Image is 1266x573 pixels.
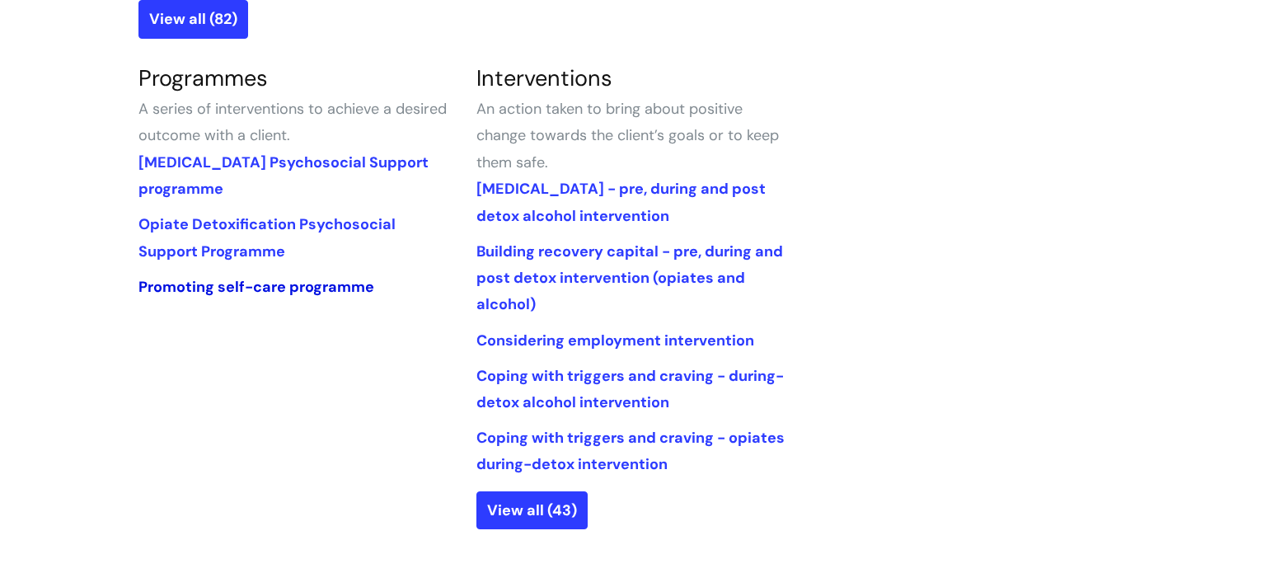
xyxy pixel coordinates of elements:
[476,366,784,412] a: Coping with triggers and craving - during-detox alcohol intervention
[476,63,612,92] a: Interventions
[138,153,429,199] a: [MEDICAL_DATA] Psychosocial Support programme
[476,179,766,225] a: [MEDICAL_DATA] - pre, during and post detox alcohol intervention
[476,428,785,474] a: Coping with triggers and craving - opiates during-detox intervention
[138,277,374,297] a: Promoting self-care programme
[476,99,779,172] span: An action taken to bring about positive change towards the client’s goals or to keep them safe.
[476,331,754,350] a: Considering employment intervention
[138,99,447,145] span: A series of interventions to achieve a desired outcome with a client.
[476,242,783,315] a: Building recovery capital - pre, during and post detox intervention (opiates and alcohol)
[476,491,588,529] a: View all (43)
[138,63,268,92] a: Programmes
[138,214,396,261] a: Opiate Detoxification Psychosocial Support Programme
